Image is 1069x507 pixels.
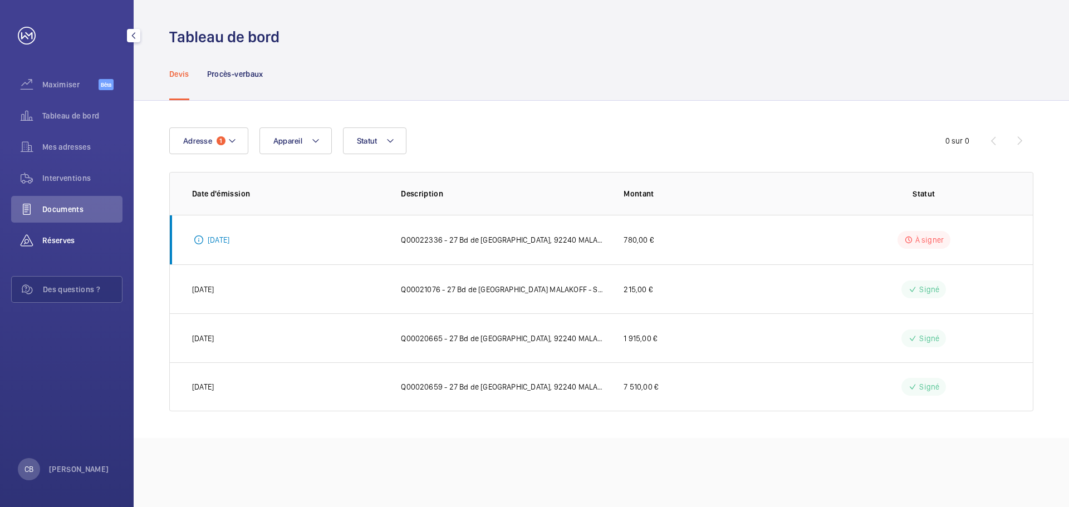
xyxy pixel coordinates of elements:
font: 1 [219,137,222,145]
font: Date d'émission [192,189,250,198]
font: Mes adresses [42,142,91,151]
font: [DATE] [192,334,214,343]
font: 780,00 € [624,235,653,244]
button: Statut [343,127,407,154]
font: 0 sur 0 [945,136,969,145]
font: 215,00 € [624,285,652,294]
font: Documents [42,205,84,214]
font: CB [24,465,33,474]
font: Adresse [183,136,212,145]
font: [PERSON_NAME] [49,465,109,474]
font: 7 510,00 € [624,382,658,391]
font: Signé [919,382,939,391]
font: Q00020665 - 27 Bd de [GEOGRAPHIC_DATA], 92240 MALAKOFF - SNEF - Barrière Principale Entrée de Sit... [401,334,795,343]
font: [DATE] [192,382,214,391]
font: À signer [915,235,944,244]
font: Signé [919,334,939,343]
font: Appareil [273,136,302,145]
font: Signé [919,285,939,294]
font: Réserves [42,236,75,245]
font: Maximiser [42,80,80,89]
font: Statut [357,136,377,145]
font: Procès-verbaux [207,70,263,78]
font: [DATE] [192,285,214,294]
font: Description [401,189,443,198]
font: [DATE] [208,235,229,244]
font: Des questions ? [43,285,100,294]
font: 1 915,00 € [624,334,657,343]
font: Devis [169,70,189,78]
font: Q00020659 - 27 Bd de [GEOGRAPHIC_DATA], 92240 MALAKOFF - SNEF - Piétonne Entrée Principale Bât 02... [401,382,797,391]
font: Q00022336 - 27 Bd de [GEOGRAPHIC_DATA], 92240 MALAKOFF - SNEF - Portail Battant Entrée de Site 88... [401,235,781,244]
font: Interventions [42,174,91,183]
button: Appareil [259,127,332,154]
font: Montant [624,189,654,198]
font: Tableau de bord [42,111,99,120]
font: Bêta [101,81,111,88]
font: Statut [913,189,935,198]
font: Tableau de bord [169,27,279,46]
font: Q00021076 - 27 Bd de [GEOGRAPHIC_DATA] MALAKOFF - SNEF - 47630460 Road Bloker Entrée de Site [401,285,745,294]
button: Adresse1 [169,127,248,154]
